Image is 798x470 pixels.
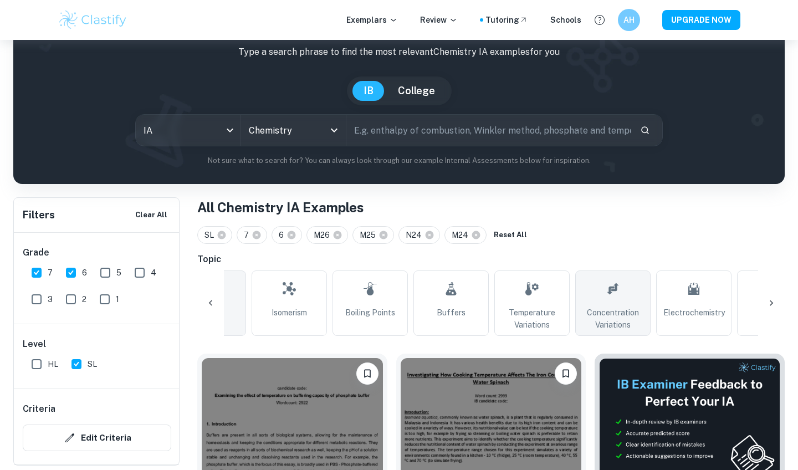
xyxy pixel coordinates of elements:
div: 6 [272,226,302,244]
button: Edit Criteria [23,425,171,451]
span: 3 [48,293,53,305]
button: UPGRADE NOW [662,10,740,30]
h6: AH [623,14,636,26]
span: 5 [116,267,121,279]
span: 4 [151,267,156,279]
div: IA [136,115,241,146]
div: SL [197,226,232,244]
span: M24 [452,229,473,241]
span: Concentration Variations [580,306,646,331]
span: HL [48,358,58,370]
p: Type a search phrase to find the most relevant Chemistry IA examples for you [22,45,776,59]
p: Review [420,14,458,26]
span: 2 [82,293,86,305]
input: E.g. enthalpy of combustion, Winkler method, phosphate and temperature... [346,115,631,146]
div: M24 [444,226,487,244]
span: Isomerism [272,306,307,319]
p: Exemplars [346,14,398,26]
span: M26 [314,229,335,241]
h1: All Chemistry IA Examples [197,197,785,217]
img: Clastify logo [58,9,128,31]
span: Buffers [437,306,465,319]
div: N24 [398,226,440,244]
div: M26 [306,226,348,244]
span: 6 [82,267,87,279]
span: Electrochemistry [663,306,725,319]
span: 1 [116,293,119,305]
button: Reset All [491,227,530,243]
div: 7 [237,226,267,244]
span: 7 [244,229,254,241]
h6: Filters [23,207,55,223]
button: Clear All [132,207,170,223]
h6: Level [23,338,171,351]
button: Bookmark [356,362,378,385]
div: M25 [352,226,394,244]
span: 6 [279,229,289,241]
a: Tutoring [485,14,528,26]
span: SL [204,229,219,241]
span: 7 [48,267,53,279]
p: Not sure what to search for? You can always look through our example Internal Assessments below f... [22,155,776,166]
a: Schools [550,14,581,26]
button: Open [326,122,342,138]
span: Temperature Variations [499,306,565,331]
h6: Criteria [23,402,55,416]
button: College [387,81,446,101]
span: N24 [406,229,427,241]
span: M25 [360,229,381,241]
h6: Grade [23,246,171,259]
span: SL [88,358,97,370]
span: Boiling Points [345,306,395,319]
span: Vitamin C [758,306,792,319]
button: IB [352,81,385,101]
button: AH [618,9,640,31]
h6: Topic [197,253,785,266]
button: Bookmark [555,362,577,385]
button: Help and Feedback [590,11,609,29]
button: Search [636,121,654,140]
